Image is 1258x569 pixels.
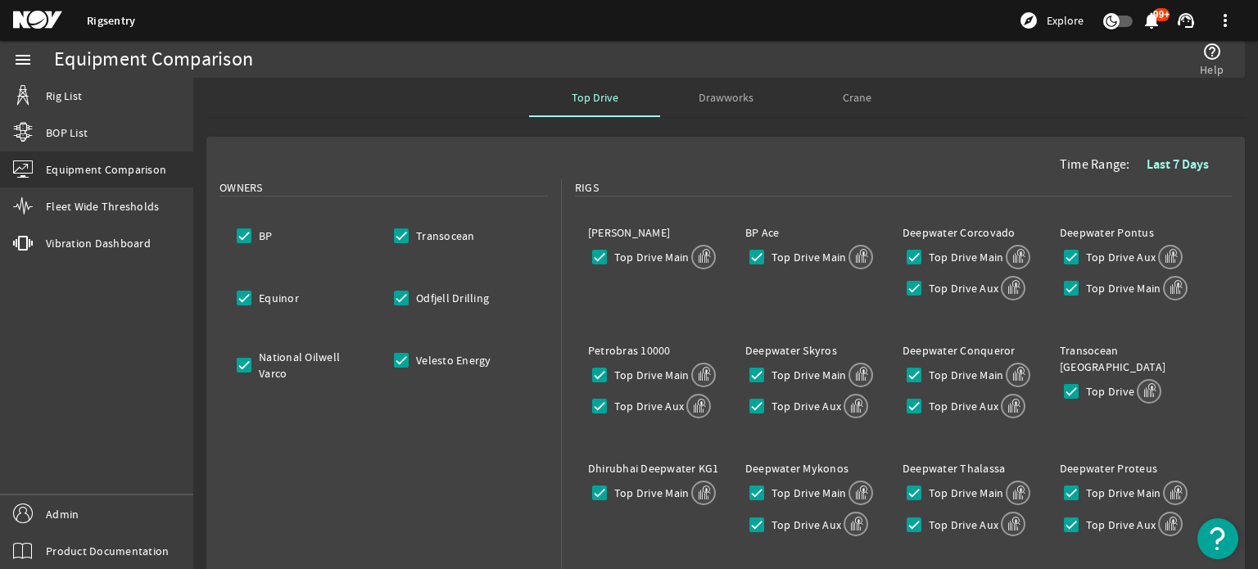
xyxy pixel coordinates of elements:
[1200,61,1224,78] span: Help
[1083,517,1156,533] label: Top Drive Aux
[46,124,88,141] span: BOP List
[768,398,841,414] label: Top Drive Aux
[13,233,33,253] mat-icon: vibration
[745,225,780,240] label: BP Ace
[1060,225,1154,240] label: Deepwater Pontus
[256,290,299,306] label: Equinor
[768,367,847,383] label: Top Drive Main
[1206,1,1245,40] button: more_vert
[575,179,599,196] span: Rigs
[256,349,364,382] label: National Oilwell Varco
[54,52,253,68] div: Equipment Comparison
[611,367,690,383] label: Top Drive Main
[1060,343,1165,374] label: Transocean [GEOGRAPHIC_DATA]
[925,367,1004,383] label: Top Drive Main
[46,506,79,522] span: Admin
[745,461,848,476] label: Deepwater Mykonos
[588,225,670,240] label: [PERSON_NAME]
[903,461,1006,476] label: Deepwater Thalassa
[1019,11,1039,30] mat-icon: explore
[588,461,719,476] label: Dhirubhai Deepwater KG1
[87,13,135,29] a: Rigsentry
[925,249,1004,265] label: Top Drive Main
[1083,280,1161,296] label: Top Drive Main
[46,198,159,215] span: Fleet Wide Thresholds
[1083,249,1156,265] label: Top Drive Aux
[46,88,82,104] span: Rig List
[1047,12,1084,29] span: Explore
[1202,42,1222,61] mat-icon: help_outline
[219,179,263,196] span: Owners
[903,343,1016,358] label: Deepwater Conqueror
[413,228,475,244] label: Transocean
[611,398,684,414] label: Top Drive Aux
[768,517,841,533] label: Top Drive Aux
[13,50,33,70] mat-icon: menu
[1060,150,1232,179] div: Time Range:
[588,343,671,358] label: Petrobras 10000
[1083,383,1134,400] label: Top Drive
[925,517,998,533] label: Top Drive Aux
[768,485,847,501] label: Top Drive Main
[925,398,998,414] label: Top Drive Aux
[1060,461,1157,476] label: Deepwater Proteus
[46,161,166,178] span: Equipment Comparison
[46,235,151,251] span: Vibration Dashboard
[1134,150,1222,179] button: Last 7 Days
[256,228,273,244] label: BP
[1142,11,1161,30] mat-icon: notifications
[413,290,489,306] label: Odfjell Drilling
[699,92,753,103] span: Drawworks
[903,225,1016,240] label: Deepwater Corcovado
[1197,518,1238,559] button: Open Resource Center
[413,352,491,368] label: Velesto Energy
[925,280,998,296] label: Top Drive Aux
[611,485,690,501] label: Top Drive Main
[1083,485,1161,501] label: Top Drive Main
[572,92,618,103] span: Top Drive
[745,343,837,358] label: Deepwater Skyros
[46,543,169,559] span: Product Documentation
[1176,11,1196,30] mat-icon: support_agent
[925,485,1004,501] label: Top Drive Main
[611,249,690,265] label: Top Drive Main
[1147,156,1209,173] b: Last 7 Days
[1143,12,1160,29] button: 99+
[768,249,847,265] label: Top Drive Main
[843,92,871,103] span: Crane
[1012,7,1090,34] button: Explore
